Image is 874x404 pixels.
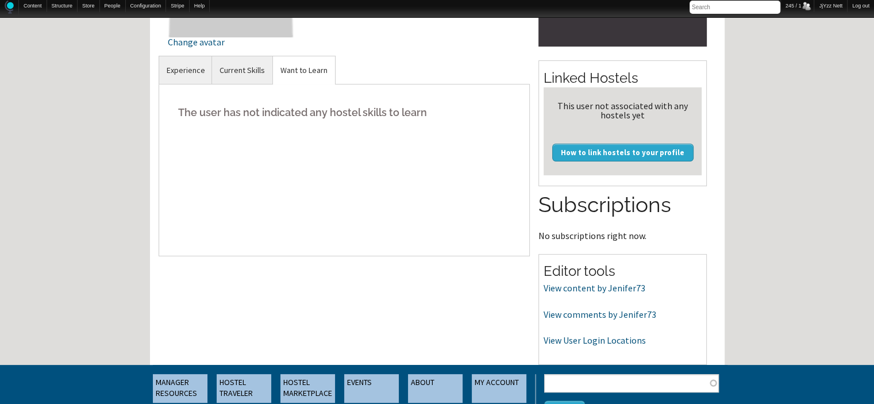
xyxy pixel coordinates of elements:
h2: Subscriptions [538,190,707,220]
a: View comments by Jenifer73 [544,309,656,320]
a: Current Skills [212,56,272,84]
a: Want to Learn [273,56,335,84]
div: Change avatar [168,37,295,47]
h2: Linked Hostels [544,68,702,88]
input: Search [690,1,780,14]
a: How to link hostels to your profile [552,144,694,161]
img: Home [5,1,14,14]
div: This user not associated with any hostels yet [548,101,697,120]
h2: Editor tools [544,261,702,281]
a: HOSTEL TRAVELER [217,374,271,403]
a: View content by Jenifer73 [544,282,645,294]
a: HOSTEL MARKETPLACE [280,374,335,403]
a: ABOUT [408,374,463,403]
a: MANAGER RESOURCES [153,374,207,403]
section: No subscriptions right now. [538,190,707,240]
h5: The user has not indicated any hostel skills to learn [168,95,521,130]
a: EVENTS [344,374,399,403]
a: View User Login Locations [544,334,646,346]
a: MY ACCOUNT [472,374,526,403]
a: Experience [159,56,213,84]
